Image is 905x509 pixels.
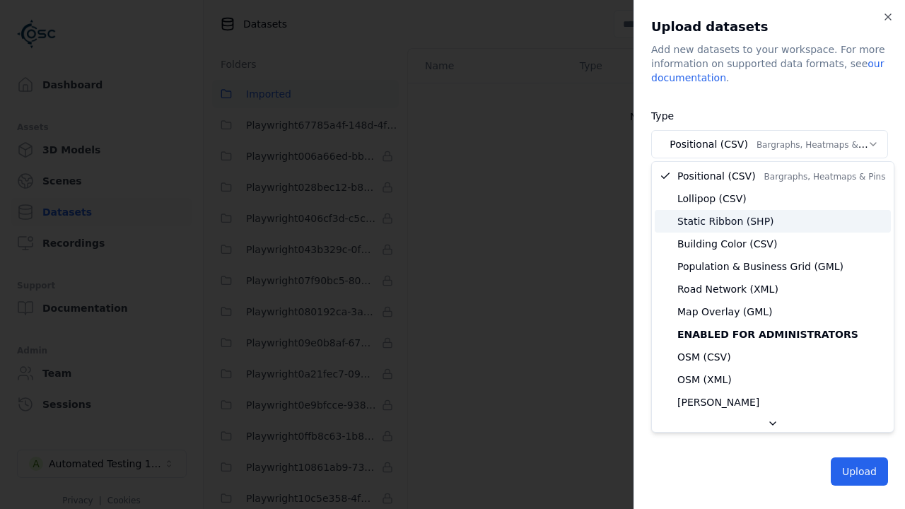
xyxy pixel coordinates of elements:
[677,305,773,319] span: Map Overlay (GML)
[655,323,891,346] div: Enabled for administrators
[677,395,759,409] span: [PERSON_NAME]
[764,172,886,182] span: Bargraphs, Heatmaps & Pins
[677,282,778,296] span: Road Network (XML)
[677,192,747,206] span: Lollipop (CSV)
[677,169,885,183] span: Positional (CSV)
[677,350,731,364] span: OSM (CSV)
[677,237,777,251] span: Building Color (CSV)
[677,214,774,228] span: Static Ribbon (SHP)
[677,259,843,274] span: Population & Business Grid (GML)
[677,373,732,387] span: OSM (XML)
